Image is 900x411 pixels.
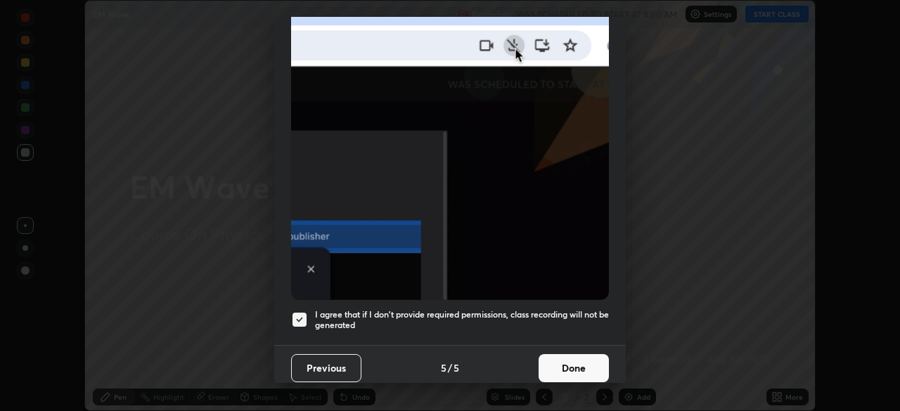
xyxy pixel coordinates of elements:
[441,360,446,375] h4: 5
[291,354,361,382] button: Previous
[448,360,452,375] h4: /
[315,309,609,331] h5: I agree that if I don't provide required permissions, class recording will not be generated
[539,354,609,382] button: Done
[454,360,459,375] h4: 5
